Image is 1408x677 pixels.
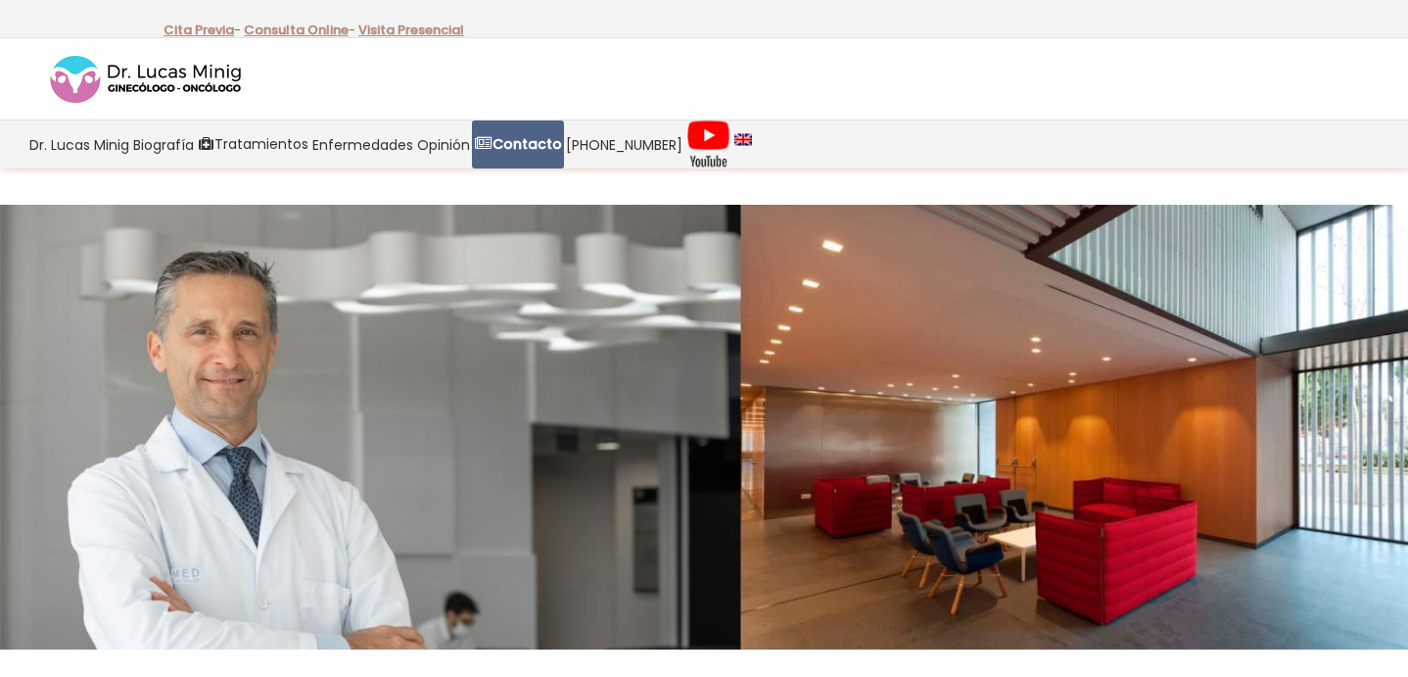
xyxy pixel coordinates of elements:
[133,133,194,156] span: Biografía
[164,18,241,43] p: -
[244,18,355,43] p: -
[417,133,470,156] span: Opinión
[131,121,196,169] a: Biografía
[27,121,131,169] a: Dr. Lucas Minig
[358,21,464,39] a: Visita Presencial
[493,134,562,154] strong: Contacto
[244,21,349,39] a: Consulta Online
[732,121,754,169] a: language english
[734,133,752,145] img: language english
[564,121,684,169] a: [PHONE_NUMBER]
[472,121,564,169] a: Contacto
[312,133,413,156] span: Enfermedades
[164,21,234,39] a: Cita Previa
[29,133,129,156] span: Dr. Lucas Minig
[686,120,730,169] img: Videos Youtube Ginecología
[310,121,415,169] a: Enfermedades
[415,121,472,169] a: Opinión
[214,133,308,156] span: Tratamientos
[684,121,732,169] a: Videos Youtube Ginecología
[566,133,682,156] span: [PHONE_NUMBER]
[196,121,310,169] a: Tratamientos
